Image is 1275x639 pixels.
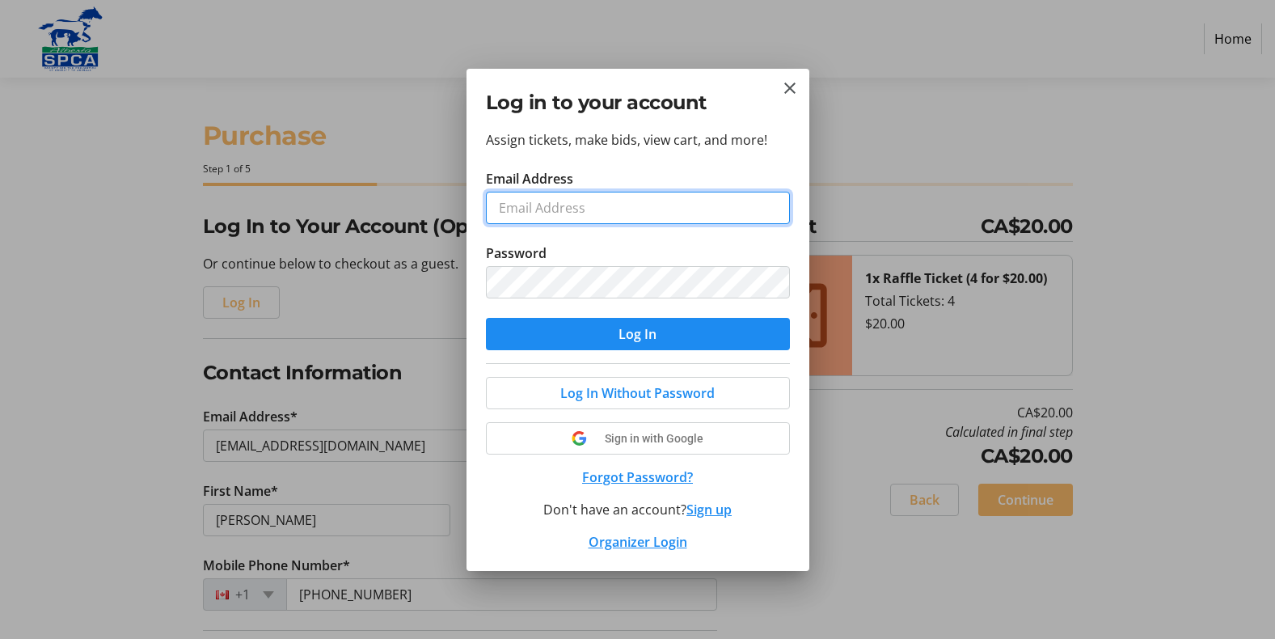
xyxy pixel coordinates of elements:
[486,377,790,409] button: Log In Without Password
[686,500,732,519] button: Sign up
[486,192,790,224] input: Email Address
[486,422,790,455] button: Sign in with Google
[560,383,715,403] span: Log In Without Password
[780,78,800,98] button: Close
[486,169,573,188] label: Email Address
[486,500,790,519] div: Don't have an account?
[486,130,790,150] p: Assign tickets, make bids, view cart, and more!
[619,324,656,344] span: Log In
[486,243,547,263] label: Password
[486,88,790,117] h2: Log in to your account
[605,432,703,445] span: Sign in with Google
[589,533,687,551] a: Organizer Login
[486,468,790,487] button: Forgot Password?
[486,318,790,350] button: Log In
